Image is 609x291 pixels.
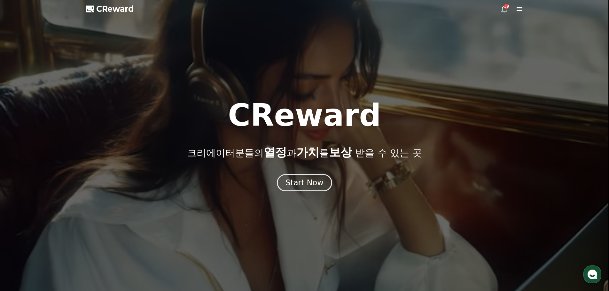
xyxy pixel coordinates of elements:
a: 39 [500,5,508,13]
span: 설정 [99,212,106,217]
span: CReward [96,4,134,14]
button: Start Now [277,174,332,191]
a: 홈 [2,203,42,218]
h1: CReward [228,100,381,131]
span: 열정 [264,146,287,159]
span: 대화 [59,212,66,218]
div: 39 [504,4,509,9]
p: 크리에이터분들의 과 를 받을 수 있는 곳 [187,146,422,159]
span: 보상 [329,146,352,159]
div: Start Now [285,178,324,188]
span: 홈 [20,212,24,217]
a: Start Now [277,180,332,187]
a: 대화 [42,203,82,218]
a: CReward [86,4,134,14]
a: 설정 [82,203,123,218]
span: 가치 [296,146,319,159]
